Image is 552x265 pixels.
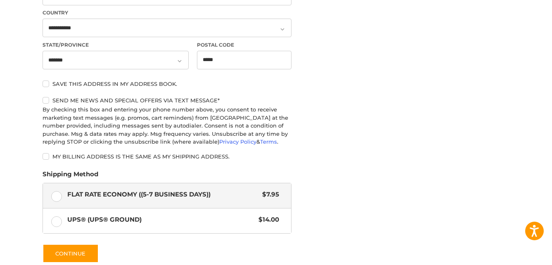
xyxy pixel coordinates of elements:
button: Continue [43,244,99,263]
span: UPS® (UPS® Ground) [67,215,255,225]
iframe: Google Customer Reviews [484,243,552,265]
span: Flat Rate Economy ((5-7 Business Days)) [67,190,258,199]
legend: Shipping Method [43,170,98,183]
span: $7.95 [258,190,279,199]
label: Send me news and special offers via text message* [43,97,291,104]
label: Postal Code [197,41,292,49]
label: My billing address is the same as my shipping address. [43,153,291,160]
label: State/Province [43,41,189,49]
a: Privacy Policy [219,138,256,145]
span: $14.00 [254,215,279,225]
label: Save this address in my address book. [43,80,291,87]
div: By checking this box and entering your phone number above, you consent to receive marketing text ... [43,106,291,146]
a: Terms [260,138,277,145]
label: Country [43,9,291,17]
